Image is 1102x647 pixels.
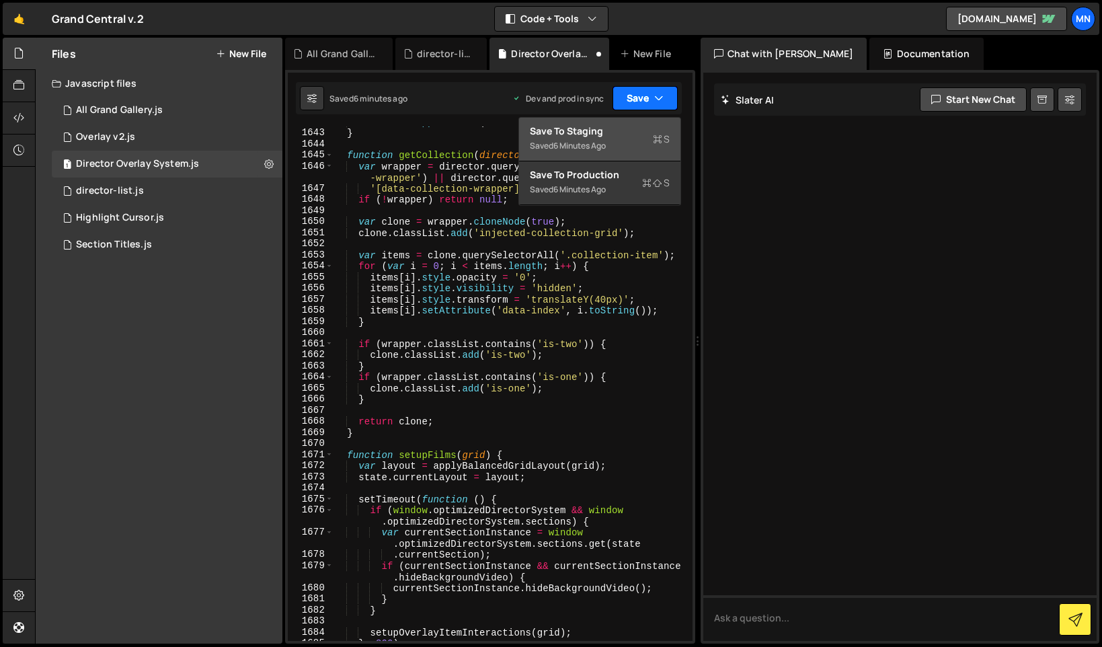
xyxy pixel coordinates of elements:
div: 1678 [288,549,333,560]
div: Highlight Cursor.js [76,212,164,224]
div: 1671 [288,449,333,461]
button: Save [613,86,678,110]
div: 1646 [288,161,333,183]
div: 1684 [288,627,333,638]
div: 1653 [288,250,333,261]
div: 1673 [288,471,333,483]
a: [DOMAIN_NAME] [946,7,1067,31]
div: 1652 [288,238,333,250]
button: Code + Tools [495,7,608,31]
div: 1666 [288,393,333,405]
div: New File [620,47,676,61]
div: 1657 [288,294,333,305]
div: 1670 [288,438,333,449]
div: 15298/40223.js [52,231,282,258]
div: 1680 [288,582,333,594]
div: 1644 [288,139,333,150]
div: Director Overlay System.js [76,158,199,170]
div: 15298/42891.js [52,151,282,178]
div: 15298/43578.js [52,97,282,124]
div: Dev and prod in sync [512,93,604,104]
span: 1 [63,160,71,171]
div: Saved [530,138,670,154]
div: 1681 [288,593,333,605]
div: Save to Production [530,168,670,182]
div: 1647 [288,183,333,194]
div: Javascript files [36,70,282,97]
div: 1667 [288,405,333,416]
div: 1676 [288,504,333,527]
div: 1672 [288,460,333,471]
div: 1651 [288,227,333,239]
div: 1656 [288,282,333,294]
div: Overlay v2.js [76,131,135,143]
div: 1658 [288,305,333,316]
div: All Grand Gallery.js [307,47,377,61]
div: Section Titles.js [76,239,152,251]
div: 1660 [288,327,333,338]
button: New File [216,48,266,59]
div: 1665 [288,383,333,394]
div: 1663 [288,360,333,372]
div: Save to Staging [530,124,670,138]
button: Save to StagingS Saved6 minutes ago [519,118,680,161]
div: Saved [329,93,407,104]
a: MN [1071,7,1095,31]
span: S [642,176,670,190]
div: 1649 [288,205,333,217]
a: 🤙 [3,3,36,35]
button: Save to ProductionS Saved6 minutes ago [519,161,680,205]
div: Director Overlay System.js [511,47,592,61]
div: 1677 [288,527,333,549]
div: Grand Central v.2 [52,11,144,27]
div: 1668 [288,416,333,427]
div: 1675 [288,494,333,505]
div: 15298/45944.js [52,124,282,151]
div: All Grand Gallery.js [76,104,163,116]
div: 15298/40379.js [52,178,282,204]
div: 1643 [288,127,333,139]
div: 1662 [288,349,333,360]
h2: Slater AI [721,93,775,106]
div: 1655 [288,272,333,283]
h2: Files [52,46,76,61]
div: 1654 [288,260,333,272]
div: director-list.js [76,185,144,197]
div: 15298/43117.js [52,204,282,231]
div: 1659 [288,316,333,328]
div: 1661 [288,338,333,350]
div: Saved [530,182,670,198]
div: 1683 [288,615,333,627]
div: 1664 [288,371,333,383]
div: 6 minutes ago [553,140,606,151]
div: 6 minutes ago [553,184,606,195]
div: Documentation [869,38,983,70]
div: 1650 [288,216,333,227]
div: 6 minutes ago [354,93,407,104]
span: S [653,132,670,146]
div: director-list.js [417,47,471,61]
div: 1674 [288,482,333,494]
div: 1669 [288,427,333,439]
div: 1679 [288,560,333,582]
div: Chat with [PERSON_NAME] [701,38,867,70]
div: 1645 [288,149,333,161]
button: Start new chat [920,87,1027,112]
div: 1648 [288,194,333,205]
div: 1682 [288,605,333,616]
